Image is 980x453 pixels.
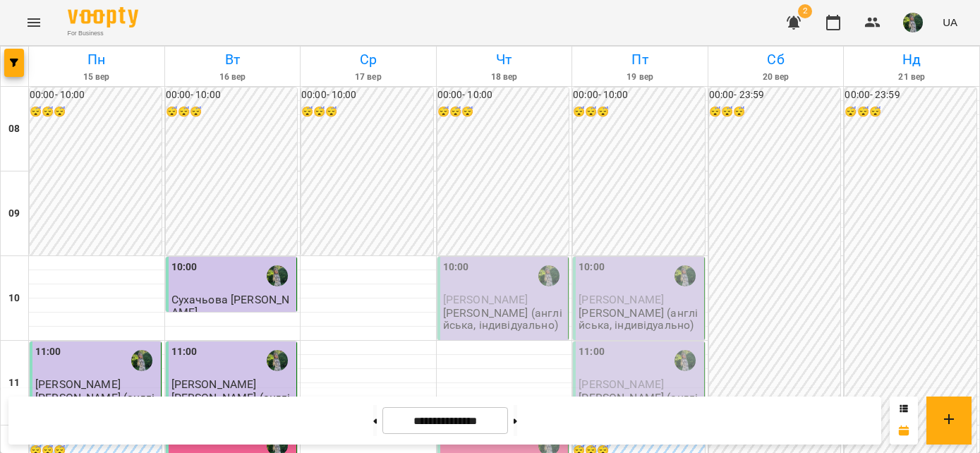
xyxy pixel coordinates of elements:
button: Menu [17,6,51,40]
label: 11:00 [579,344,605,360]
h6: 20 вер [710,71,842,84]
img: Voopty Logo [68,7,138,28]
h6: 19 вер [574,71,706,84]
h6: Вт [167,49,298,71]
h6: 😴😴😴 [709,104,841,120]
h6: 00:00 - 10:00 [166,87,298,103]
h6: Пт [574,49,706,71]
label: 11:00 [35,344,61,360]
label: 10:00 [579,260,605,275]
h6: 😴😴😴 [166,104,298,120]
button: UA [937,9,963,35]
p: [PERSON_NAME] (англійська, індивідуально) [443,307,566,332]
h6: 08 [8,121,20,137]
span: Сухачьова [PERSON_NAME] [171,293,290,318]
img: Ряба Надія Федорівна (а) [267,265,288,286]
span: [PERSON_NAME] [171,377,257,391]
span: [PERSON_NAME] [579,377,664,391]
h6: Нд [846,49,977,71]
h6: 😴😴😴 [573,104,705,120]
span: [PERSON_NAME] [443,293,528,306]
h6: 21 вер [846,71,977,84]
img: Ряба Надія Федорівна (а) [674,265,696,286]
img: Ряба Надія Федорівна (а) [538,265,559,286]
h6: 00:00 - 23:59 [845,87,976,103]
img: Ряба Надія Федорівна (а) [131,350,152,371]
span: UA [943,15,957,30]
h6: Сб [710,49,842,71]
h6: 11 [8,375,20,391]
h6: 18 вер [439,71,570,84]
h6: 😴😴😴 [301,104,433,120]
img: 429a96cc9ef94a033d0b11a5387a5960.jfif [903,13,923,32]
span: 2 [798,4,812,18]
img: Ряба Надія Федорівна (а) [267,350,288,371]
span: [PERSON_NAME] [35,377,121,391]
h6: 00:00 - 10:00 [437,87,569,103]
h6: Чт [439,49,570,71]
h6: 😴😴😴 [845,104,976,120]
label: 11:00 [171,344,198,360]
h6: Ср [303,49,434,71]
h6: 09 [8,206,20,222]
h6: 😴😴😴 [30,104,162,120]
h6: 00:00 - 10:00 [573,87,705,103]
label: 10:00 [171,260,198,275]
h6: 17 вер [303,71,434,84]
img: Ряба Надія Федорівна (а) [674,350,696,371]
h6: 00:00 - 10:00 [30,87,162,103]
h6: 16 вер [167,71,298,84]
h6: 15 вер [31,71,162,84]
h6: 00:00 - 10:00 [301,87,433,103]
h6: 😴😴😴 [437,104,569,120]
span: [PERSON_NAME] [579,293,664,306]
label: 10:00 [443,260,469,275]
h6: 00:00 - 23:59 [709,87,841,103]
h6: Пн [31,49,162,71]
h6: 10 [8,291,20,306]
span: For Business [68,29,138,38]
p: [PERSON_NAME] (англійська, індивідуально) [579,307,701,332]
